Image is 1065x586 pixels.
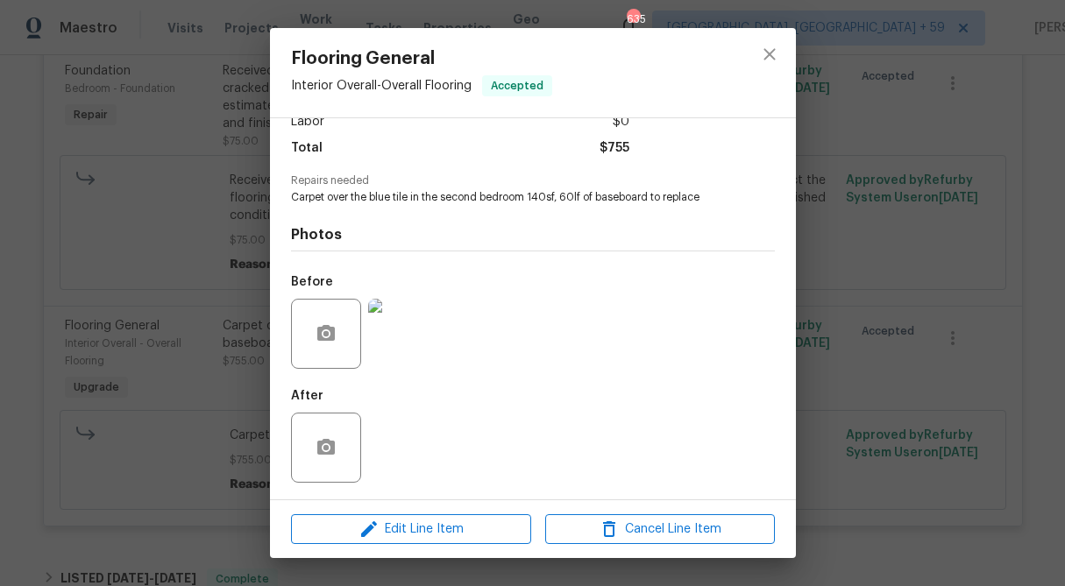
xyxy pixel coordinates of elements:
[627,11,639,28] div: 635
[296,519,526,540] span: Edit Line Item
[291,390,323,402] h5: After
[545,514,775,545] button: Cancel Line Item
[291,136,323,161] span: Total
[613,109,629,135] span: $0
[600,136,629,161] span: $755
[291,276,333,288] h5: Before
[291,49,552,68] span: Flooring General
[291,80,472,92] span: Interior Overall - Overall Flooring
[484,77,550,95] span: Accepted
[291,109,324,135] span: Labor
[291,190,727,205] span: Carpet over the blue tile in the second bedroom 140sf, 60lf of baseboard to replace
[291,175,775,187] span: Repairs needed
[550,519,770,540] span: Cancel Line Item
[291,514,531,545] button: Edit Line Item
[291,226,775,244] h4: Photos
[749,33,791,75] button: close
